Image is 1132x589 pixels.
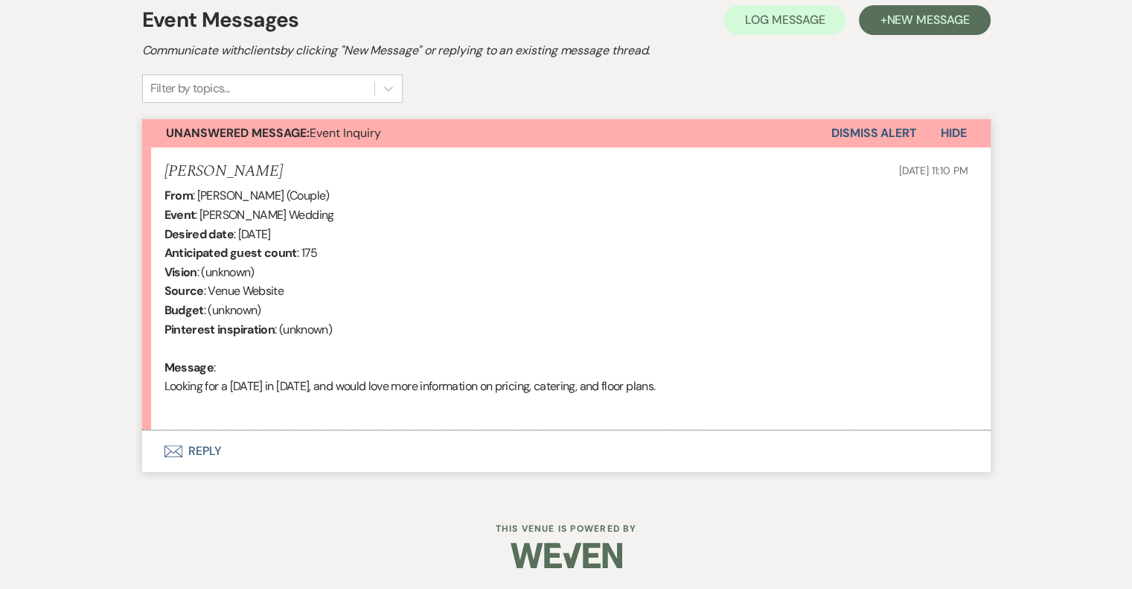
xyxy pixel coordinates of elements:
[886,12,969,28] span: New Message
[899,164,968,177] span: [DATE] 11:10 PM
[917,119,991,147] button: Hide
[831,119,917,147] button: Dismiss Alert
[150,80,230,98] div: Filter by topics...
[164,322,275,337] b: Pinterest inspiration
[511,529,622,582] img: Weven Logo
[164,360,214,375] b: Message
[941,125,967,141] span: Hide
[164,264,197,280] b: Vision
[859,5,990,35] button: +New Message
[164,162,283,181] h5: [PERSON_NAME]
[164,186,968,415] div: : [PERSON_NAME] (Couple) : [PERSON_NAME] Wedding : [DATE] : 175 : (unknown) : Venue Website : (un...
[164,188,193,203] b: From
[166,125,310,141] strong: Unanswered Message:
[745,12,825,28] span: Log Message
[142,42,991,60] h2: Communicate with clients by clicking "New Message" or replying to an existing message thread.
[164,207,196,223] b: Event
[142,119,831,147] button: Unanswered Message:Event Inquiry
[724,5,845,35] button: Log Message
[166,125,381,141] span: Event Inquiry
[164,283,204,299] b: Source
[164,226,234,242] b: Desired date
[164,245,297,261] b: Anticipated guest count
[142,430,991,472] button: Reply
[164,302,204,318] b: Budget
[142,4,299,36] h1: Event Messages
